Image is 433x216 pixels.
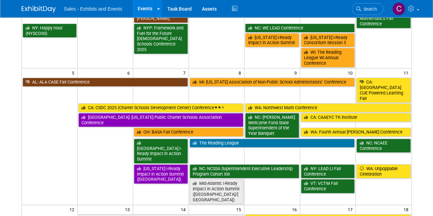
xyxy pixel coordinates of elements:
a: WA: Fourth Annual [PERSON_NAME] Conference [301,128,411,137]
span: Search [361,7,377,12]
span: 9 [294,68,300,77]
a: Mid-Atlantic i-Ready Impact in Action Summit ([GEOGRAPHIC_DATA]/[GEOGRAPHIC_DATA]) [190,179,244,204]
a: The Reading League [190,139,355,148]
a: NC: NCSSA Superintendent Executive Leadership Program Cohort XIII [190,164,299,178]
span: Sales - Exhibits and Events [64,6,122,12]
span: 17 [347,205,355,214]
a: NY: LEAD LI Fall Conference [301,164,355,178]
a: [US_STATE] i-Ready Consortium Session 5 [301,33,355,47]
span: 18 [403,205,411,214]
a: NY: Happy Hour (NYSCOSS) [23,24,77,38]
a: [GEOGRAPHIC_DATA] i-Ready Impact in Action Summit [134,139,188,164]
a: WA: Northwest Math Conference [245,103,410,112]
a: CA: CSDC 2025 (Charter Schools Development Center) Conference [78,103,244,112]
span: 12 [69,205,77,214]
a: VT: VCTM Fall Conference [301,179,355,193]
a: NC: WE LEAD Conference [245,24,355,33]
a: NC: NCAEE Conference [356,139,410,153]
a: NC: [PERSON_NAME] Wellcome Fund State Superintendent of the Year Banquet [245,113,299,138]
img: ExhibitDay [22,6,56,13]
a: CA: [GEOGRAPHIC_DATA] CUE Powered Learning Fair [356,78,410,103]
a: OH: BASA Fall Conference [134,128,243,137]
a: [GEOGRAPHIC_DATA]: [US_STATE] Public Charter Schools Association Conference [78,113,244,127]
a: AL: ALA CASE Fall Conference [23,78,188,87]
span: 10 [347,68,355,77]
a: WA: Unpoppable Celebration [356,164,410,178]
span: 6 [127,68,133,77]
a: MI: [US_STATE] Association of Non-Public School Administrators’ Conference [190,78,355,87]
span: 14 [180,205,189,214]
span: 15 [235,205,244,214]
span: 11 [403,68,411,77]
a: WI: The Reading League WI Annual Conference [301,48,355,67]
span: 7 [182,68,189,77]
a: [US_STATE] i-Ready Impact in Action Summit ([GEOGRAPHIC_DATA]) [134,164,188,184]
span: 5 [71,68,77,77]
img: Christine Lurz [392,2,405,15]
a: CA: CAAEYC TK Institute [301,113,411,122]
a: NYP: Framework and Fuel for the Future [DEMOGRAPHIC_DATA] Schools Conference 2025 [134,24,188,54]
span: 8 [238,68,244,77]
span: 13 [124,205,133,214]
a: [US_STATE] i-Ready Impact in Action Summit [245,33,299,47]
a: Search [352,3,383,15]
span: 16 [291,205,300,214]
